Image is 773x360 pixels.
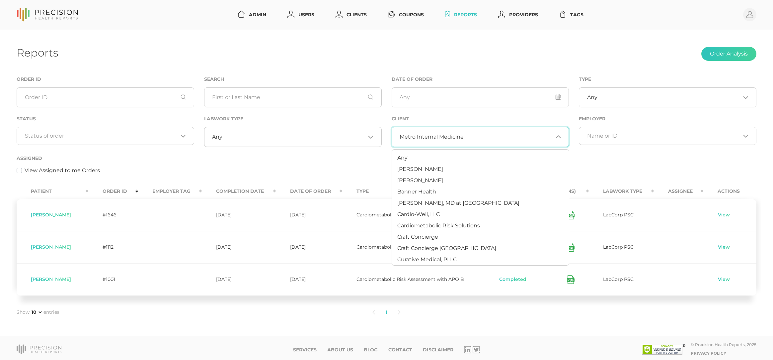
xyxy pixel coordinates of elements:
[333,9,369,21] a: Clients
[701,47,756,61] button: Order Analysis
[579,116,605,122] label: Employer
[202,263,276,296] td: [DATE]
[31,244,71,250] span: [PERSON_NAME]
[17,184,88,199] th: Patient : activate to sort column ascending
[212,134,222,140] span: Any
[293,347,317,353] a: Services
[202,199,276,231] td: [DATE]
[603,244,634,250] span: LabCorp PSC
[587,94,597,101] span: Any
[138,184,202,199] th: Employer Tag : activate to sort column ascending
[397,256,457,263] span: Curative Medical, PLLC
[392,76,432,82] label: Date of Order
[364,347,378,353] a: Blog
[397,200,519,206] span: [PERSON_NAME], MD at [GEOGRAPHIC_DATA]
[397,166,443,172] span: [PERSON_NAME]
[88,199,138,231] td: #1646
[388,347,412,353] a: Contact
[397,177,443,183] span: [PERSON_NAME]
[642,344,685,355] img: SSL site seal - click to verify
[691,351,726,356] a: Privacy Policy
[703,184,756,199] th: Actions
[496,9,541,21] a: Providers
[88,263,138,296] td: #1001
[88,184,138,199] th: Order ID : activate to sort column ascending
[276,231,343,263] td: [DATE]
[235,9,269,21] a: Admin
[276,184,343,199] th: Date Of Order : activate to sort column ascending
[30,309,43,315] select: Showentries
[442,9,480,21] a: Reports
[88,231,138,263] td: #1112
[397,222,480,229] span: Cardiometabolic Risk Solutions
[342,184,484,199] th: Type : activate to sort column ascending
[25,133,178,139] input: Search for option
[603,276,634,282] span: LabCorp PSC
[589,184,654,199] th: Labwork Type : activate to sort column ascending
[392,127,569,147] div: Search for option
[17,309,59,316] label: Show entries
[392,87,569,107] input: Any
[397,188,436,195] span: Banner Health
[356,212,464,218] span: Cardiometabolic Risk Assessment with APO B
[17,116,36,122] label: Status
[204,87,382,107] input: First or Last Name
[718,276,730,283] a: View
[392,116,409,122] label: Client
[691,342,756,347] div: © Precision Health Reports, 2025
[397,234,438,240] span: Craft Concierge
[204,127,382,147] div: Search for option
[17,156,42,161] label: Assigned
[17,127,194,145] div: Search for option
[17,46,58,59] h1: Reports
[654,184,703,199] th: Assignee : activate to sort column ascending
[397,245,496,251] span: Craft Concierge [GEOGRAPHIC_DATA]
[327,347,353,353] a: About Us
[276,263,343,296] td: [DATE]
[397,211,440,217] span: Cardio-Well, LLC
[356,244,464,250] span: Cardiometabolic Risk Assessment with APO B
[202,184,276,199] th: Completion Date : activate to sort column ascending
[400,134,464,140] span: Metro Internal Medicine
[718,212,730,218] a: View
[597,94,740,101] input: Search for option
[579,76,591,82] label: Type
[356,276,464,282] span: Cardiometabolic Risk Assessment with APO B
[204,116,243,122] label: Labwork Type
[603,212,634,218] span: LabCorp PSC
[17,76,41,82] label: Order ID
[499,276,527,283] button: Completed
[579,127,756,145] div: Search for option
[31,276,71,282] span: [PERSON_NAME]
[222,134,365,140] input: Search for option
[276,199,343,231] td: [DATE]
[17,87,194,107] input: Order ID
[579,87,756,107] div: Search for option
[31,212,71,218] span: [PERSON_NAME]
[285,9,317,21] a: Users
[423,347,453,353] a: Disclaimer
[202,231,276,263] td: [DATE]
[718,244,730,251] a: View
[557,9,586,21] a: Tags
[385,9,426,21] a: Coupons
[587,133,740,139] input: Search for option
[397,155,408,161] span: Any
[25,167,100,175] label: View Assigned to me Orders
[464,134,553,140] input: Search for option
[204,76,224,82] label: Search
